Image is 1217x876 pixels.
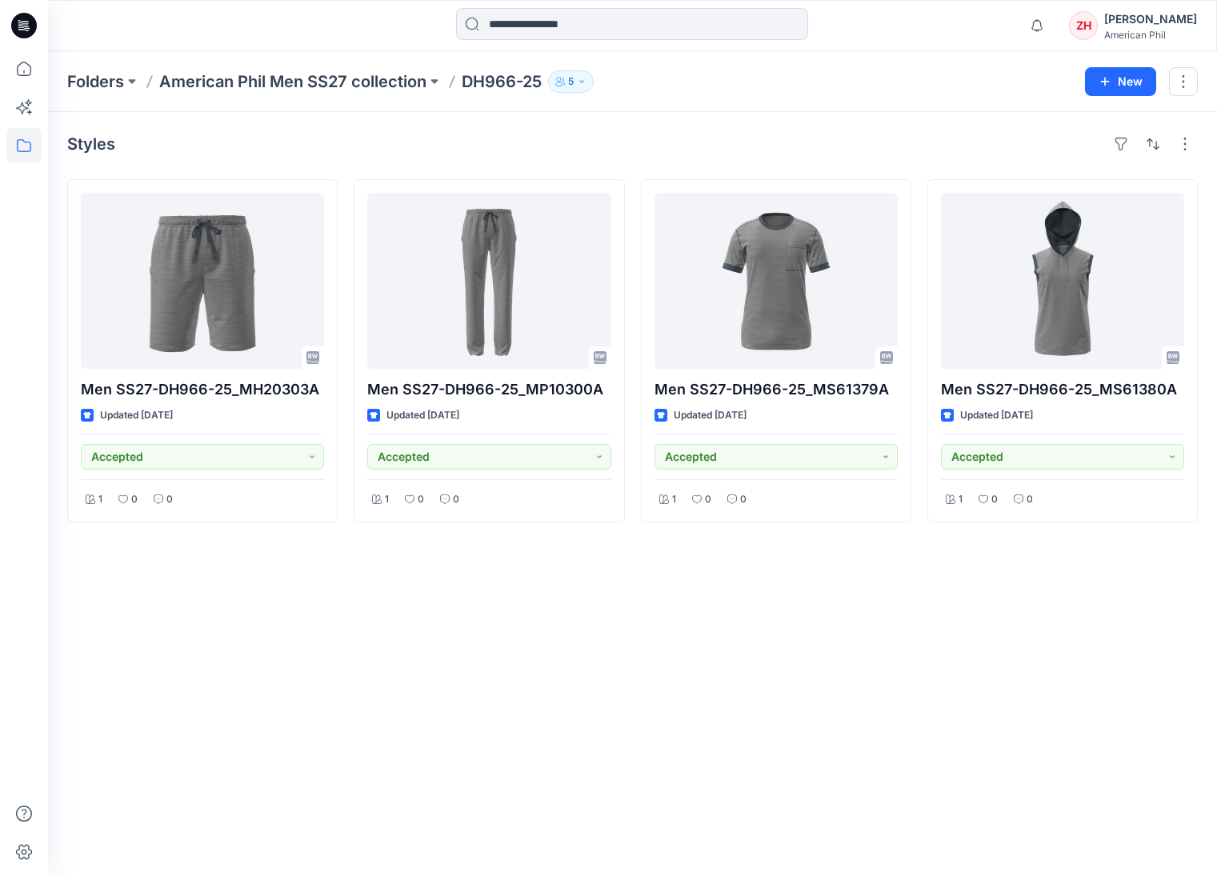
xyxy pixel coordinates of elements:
p: 0 [991,491,998,508]
p: 1 [672,491,676,508]
div: American Phil [1104,29,1197,41]
p: 0 [131,491,138,508]
button: New [1085,67,1156,96]
p: 0 [705,491,711,508]
p: 1 [385,491,389,508]
a: Men SS27-DH966-25_MH20303A [81,193,324,369]
h4: Styles [67,134,115,154]
div: [PERSON_NAME] [1104,10,1197,29]
p: 0 [740,491,747,508]
div: ZH [1069,11,1098,40]
p: Men SS27-DH966-25_MS61379A [655,378,898,401]
p: 1 [98,491,102,508]
p: Men SS27-DH966-25_MP10300A [367,378,611,401]
p: Updated [DATE] [386,407,459,424]
p: Updated [DATE] [674,407,747,424]
p: Updated [DATE] [100,407,173,424]
a: Folders [67,70,124,93]
p: 5 [568,73,574,90]
a: Men SS27-DH966-25_MS61379A [655,193,898,369]
p: DH966-25 [462,70,542,93]
a: Men SS27-DH966-25_MS61380A [941,193,1184,369]
p: Updated [DATE] [960,407,1033,424]
p: 0 [1027,491,1033,508]
a: American Phil Men SS27 collection [159,70,426,93]
button: 5 [548,70,594,93]
p: 1 [959,491,963,508]
p: 0 [418,491,424,508]
p: Men SS27-DH966-25_MH20303A [81,378,324,401]
p: 0 [166,491,173,508]
p: 0 [453,491,459,508]
a: Men SS27-DH966-25_MP10300A [367,193,611,369]
p: Men SS27-DH966-25_MS61380A [941,378,1184,401]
